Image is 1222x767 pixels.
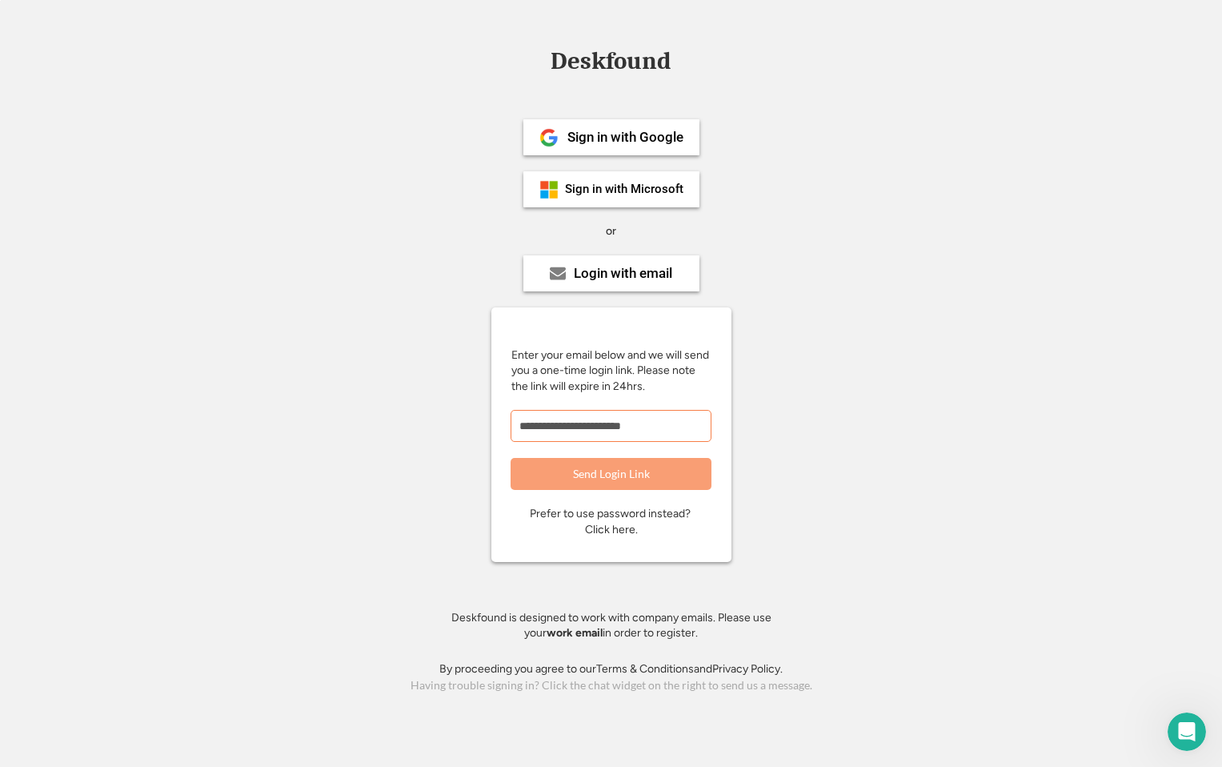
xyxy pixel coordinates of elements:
[543,49,679,74] div: Deskfound
[596,662,694,676] a: Terms & Conditions
[511,347,711,395] div: Enter your email below and we will send you a one-time login link. Please note the link will expi...
[530,506,693,537] div: Prefer to use password instead? Click here.
[565,183,683,195] div: Sign in with Microsoft
[439,661,783,677] div: By proceeding you agree to our and
[606,223,616,239] div: or
[17,14,239,26] div: Need help?
[539,128,559,147] img: 1024px-Google__G__Logo.svg.png
[539,180,559,199] img: ms-symbollockup_mssymbol_19.png
[574,267,672,280] div: Login with email
[511,458,711,490] button: Send Login Link
[1168,713,1206,751] iframe: Intercom live chat
[567,131,683,144] div: Sign in with Google
[431,610,791,641] div: Deskfound is designed to work with company emails. Please use your in order to register.
[17,26,239,43] div: The team will reply as soon as they can
[712,662,783,676] a: Privacy Policy.
[547,626,603,640] strong: work email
